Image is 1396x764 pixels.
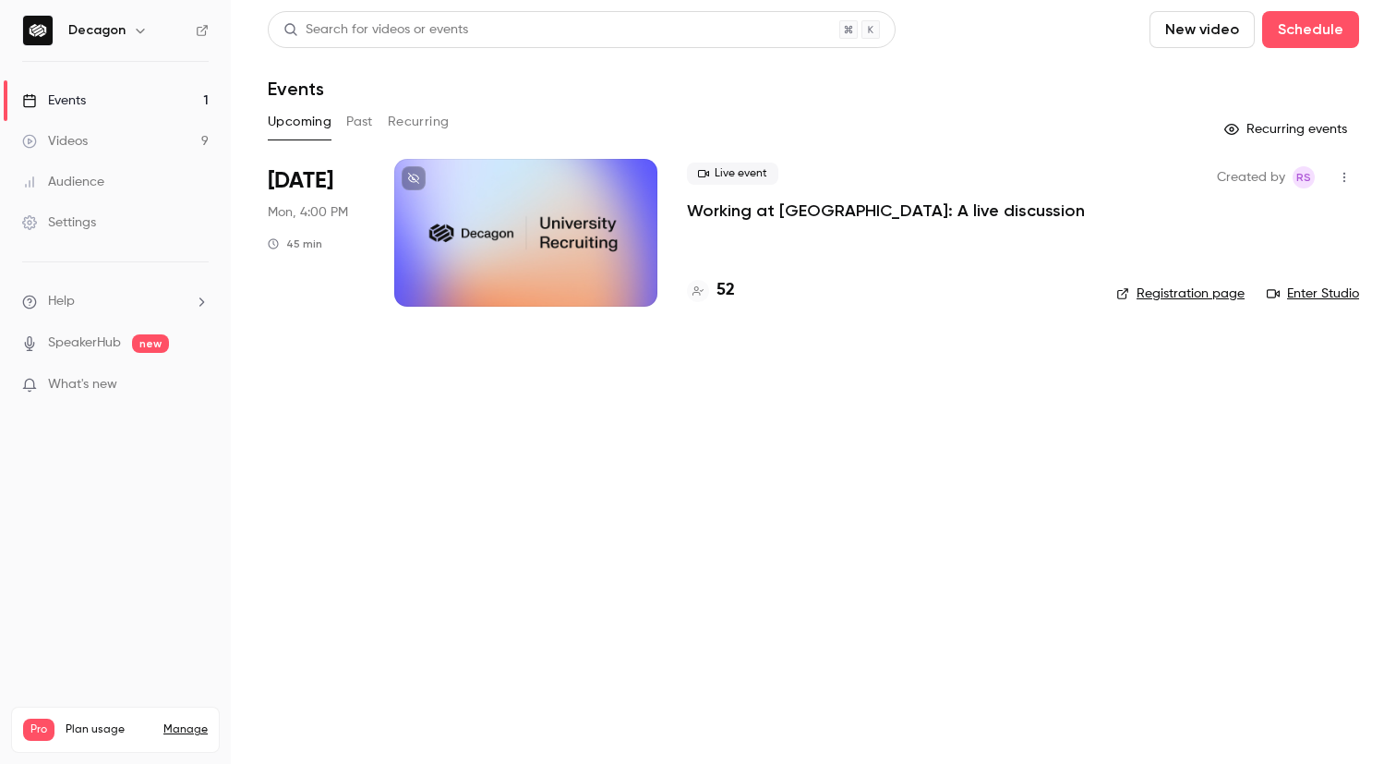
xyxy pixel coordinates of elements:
span: Help [48,292,75,311]
button: Recurring [388,107,450,137]
img: Decagon [23,16,53,45]
div: Audience [22,173,104,191]
span: Created by [1217,166,1285,188]
span: RS [1296,166,1311,188]
div: Settings [22,213,96,232]
span: [DATE] [268,166,333,196]
h6: Decagon [68,21,126,40]
li: help-dropdown-opener [22,292,209,311]
div: Videos [22,132,88,151]
div: Search for videos or events [283,20,468,40]
iframe: Noticeable Trigger [187,377,209,394]
button: Schedule [1262,11,1359,48]
div: Oct 13 Mon, 4:00 PM (America/Los Angeles) [268,159,365,307]
h4: 52 [716,278,735,303]
a: 52 [687,278,735,303]
button: Recurring events [1216,115,1359,144]
span: Live event [687,163,778,185]
button: Upcoming [268,107,331,137]
button: Past [346,107,373,137]
a: Registration page [1116,285,1245,303]
a: Working at [GEOGRAPHIC_DATA]: A live discussion [687,200,1085,222]
span: What's new [48,375,117,394]
span: Mon, 4:00 PM [268,203,348,222]
span: Pro [23,719,54,741]
a: SpeakerHub [48,333,121,353]
button: New video [1149,11,1255,48]
span: Ryan Smith [1293,166,1315,188]
a: Enter Studio [1267,285,1359,303]
span: Plan usage [66,722,152,737]
h1: Events [268,78,324,100]
span: new [132,334,169,353]
div: 45 min [268,236,322,251]
div: Events [22,91,86,110]
a: Manage [163,722,208,737]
